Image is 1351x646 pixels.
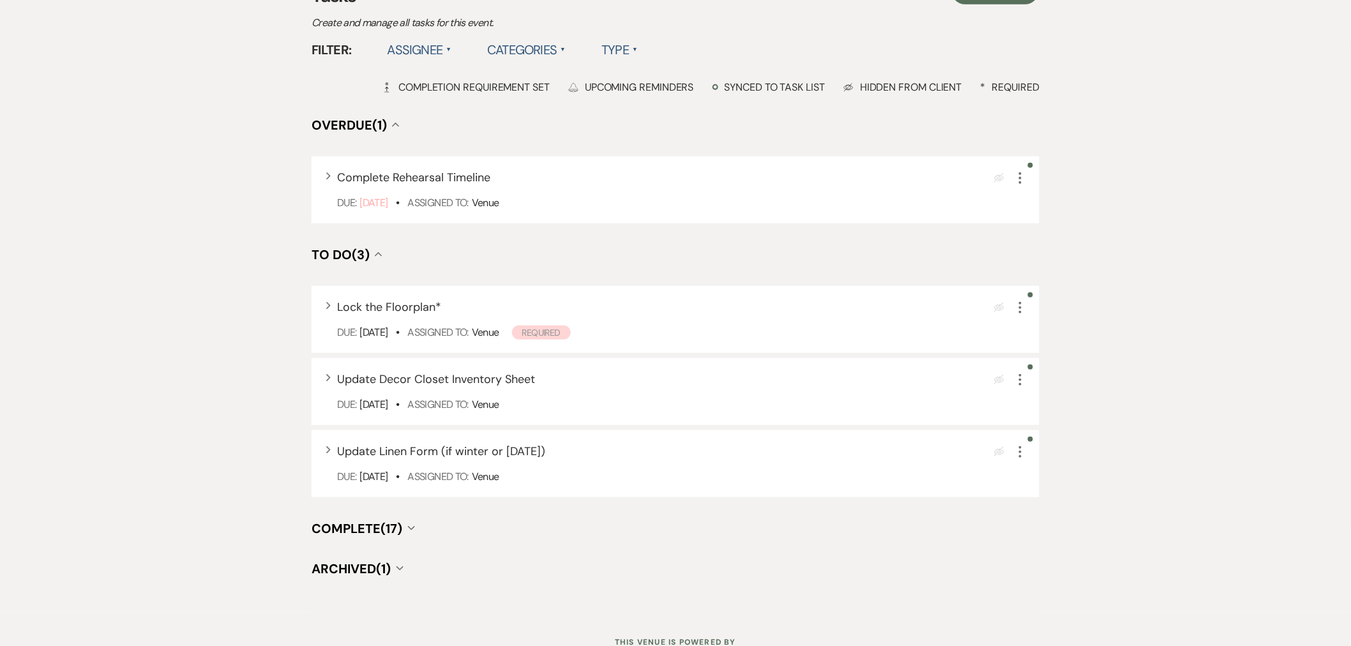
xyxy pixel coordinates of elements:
span: Complete (17) [312,520,402,537]
button: Update Linen Form (if winter or [DATE]) [337,446,545,457]
label: Categories [487,38,566,61]
span: Assigned To: [408,398,469,411]
span: Lock the Floorplan * [337,299,441,315]
span: Required [512,326,571,340]
label: Type [601,38,638,61]
span: Complete Rehearsal Timeline [337,170,490,185]
button: Update Decor Closet Inventory Sheet [337,373,535,385]
span: [DATE] [359,196,388,209]
button: Complete(17) [312,522,415,535]
span: Venue [472,398,499,411]
label: Assignee [388,38,452,61]
div: Synced to task list [713,80,825,94]
span: Due: [337,326,356,339]
span: Venue [472,470,499,483]
span: Assigned To: [408,470,469,483]
span: [DATE] [359,470,388,483]
span: Due: [337,470,356,483]
button: Lock the Floorplan* [337,301,441,313]
b: • [396,398,399,411]
span: Venue [472,196,499,209]
div: Required [981,80,1039,94]
span: Archived (1) [312,560,391,577]
button: Complete Rehearsal Timeline [337,172,490,183]
div: Hidden from Client [843,80,962,94]
p: Create and manage all tasks for this event. [312,15,759,31]
span: Assigned To: [408,196,469,209]
span: ▲ [561,45,566,55]
span: Assigned To: [408,326,469,339]
b: • [396,470,399,483]
button: Overdue(1) [312,119,400,131]
b: • [396,196,399,209]
button: To Do(3) [312,248,382,261]
span: Overdue (1) [312,117,387,133]
span: Filter: [312,40,352,59]
b: • [396,326,399,339]
div: Completion Requirement Set [382,80,550,94]
span: Update Linen Form (if winter or [DATE]) [337,444,545,459]
span: [DATE] [359,398,388,411]
span: ▲ [446,45,451,55]
div: Upcoming Reminders [568,80,694,94]
span: ▲ [633,45,638,55]
span: To Do (3) [312,246,370,263]
span: Due: [337,398,356,411]
span: Update Decor Closet Inventory Sheet [337,372,535,387]
span: Venue [472,326,499,339]
button: Archived(1) [312,562,404,575]
span: Due: [337,196,356,209]
span: [DATE] [359,326,388,339]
